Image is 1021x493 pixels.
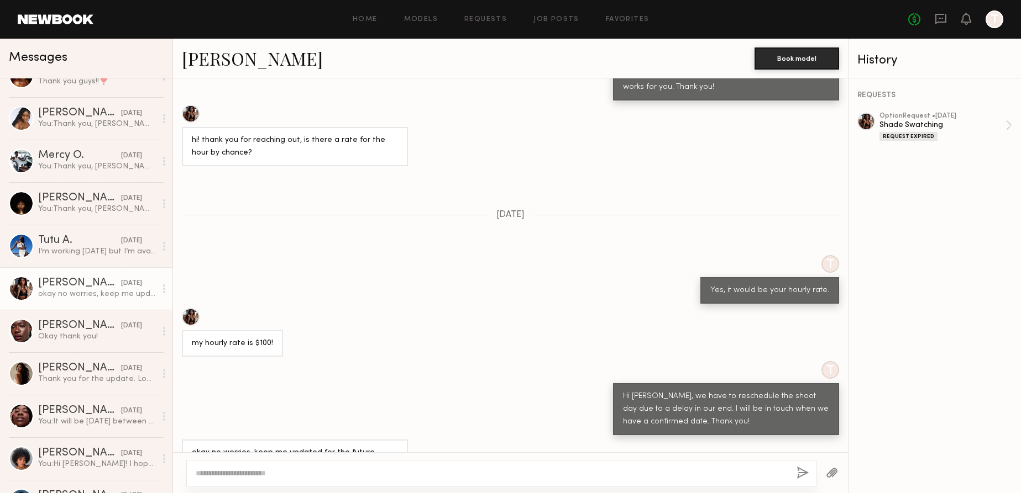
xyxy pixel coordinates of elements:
a: T [986,10,1003,28]
div: Request Expired [879,132,938,141]
div: my hourly rate is $100! [192,337,273,350]
a: Job Posts [533,16,579,23]
div: I’m working [DATE] but I’m available [DATE] ☺️ [38,246,156,257]
div: Yes, it would be your hourly rate. [710,284,829,297]
div: Thank you for the update. Looking forward to work with you again girls! Best of luck for you :) [38,374,156,384]
div: You: Thank you, [PERSON_NAME]! <3 [38,119,156,129]
div: hi! thank you for reaching out, is there a rate for the hour by chance? [192,134,398,160]
span: [DATE] [496,210,525,220]
a: Book model [755,53,839,62]
div: [PERSON_NAME] [38,320,121,331]
a: [PERSON_NAME] [182,46,323,70]
div: REQUESTS [857,92,1012,99]
a: Home [353,16,378,23]
div: [DATE] [121,406,142,416]
div: [PERSON_NAME] [38,363,121,374]
span: Messages [9,51,67,64]
button: Book model [755,47,839,70]
div: [DATE] [121,363,142,374]
div: Hi [PERSON_NAME], we have to reschedule the shoot day due to a delay in our end. I will be in tou... [623,390,829,428]
div: [DATE] [121,108,142,119]
div: Mercy O. [38,150,121,161]
div: [DATE] [121,448,142,459]
div: [DATE] [121,193,142,204]
div: [PERSON_NAME] [38,193,121,204]
div: [PERSON_NAME] [38,108,121,119]
div: [PERSON_NAME] [38,278,121,289]
a: Models [404,16,438,23]
div: History [857,54,1012,67]
div: [PERSON_NAME] [38,448,121,459]
div: [DATE] [121,321,142,331]
div: Shade Swatching [879,120,1006,130]
div: You: Thank you, [PERSON_NAME]! <3 [38,161,156,172]
div: [DATE] [121,236,142,246]
div: option Request • [DATE] [879,113,1006,120]
a: optionRequest •[DATE]Shade SwatchingRequest Expired [879,113,1012,141]
a: Favorites [606,16,650,23]
div: [DATE] [121,278,142,289]
div: You: It will be [DATE] between 9:00am - 3pm in [GEOGRAPHIC_DATA]. Please let me know if you are i... [38,416,156,427]
div: okay no worries, keep me updated for the future. thank you! [38,289,156,299]
div: You: Hi [PERSON_NAME]! I hope you're doing well! We're planning another swatching shoot [DATE][DA... [38,459,156,469]
a: Requests [464,16,507,23]
div: [DATE] [121,151,142,161]
div: [PERSON_NAME] [38,405,121,416]
div: Okay thank you! [38,331,156,342]
div: okay no worries, keep me updated for the future. thank you! [192,447,398,472]
div: Tutu A. [38,235,121,246]
div: You: Thank you, [PERSON_NAME]! [38,204,156,214]
div: Thank you guys!!❣️ [38,76,156,87]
